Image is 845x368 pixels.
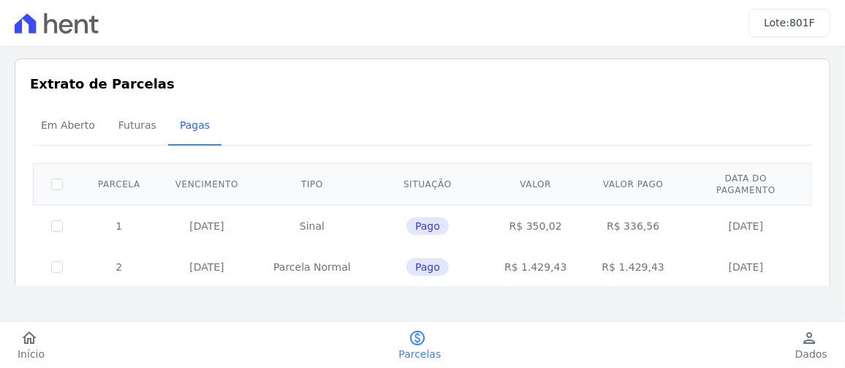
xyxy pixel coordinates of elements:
[682,247,810,288] td: [DATE]
[382,329,459,361] a: paidParcelas
[682,205,810,247] td: [DATE]
[171,110,219,140] span: Pagas
[256,205,368,247] td: Sinal
[409,329,426,347] i: paid
[80,205,158,247] td: 1
[368,163,487,205] th: Situação
[487,247,584,288] td: R$ 1.429,43
[158,205,256,247] td: [DATE]
[256,247,368,288] td: Parcela Normal
[764,15,815,31] h3: Lote:
[32,110,104,140] span: Em Aberto
[585,205,682,247] td: R$ 336,56
[789,17,815,29] span: 801F
[406,258,449,276] span: Pago
[778,329,845,361] a: personDados
[158,247,256,288] td: [DATE]
[168,108,221,146] a: Pagas
[585,247,682,288] td: R$ 1.429,43
[80,247,158,288] td: 2
[487,163,584,205] th: Valor
[800,329,818,347] i: person
[399,347,442,361] span: Parcelas
[406,217,449,235] span: Pago
[30,74,815,94] h3: Extrato de Parcelas
[585,163,682,205] th: Valor pago
[682,163,810,205] th: Data do pagamento
[51,220,63,232] input: Só é possível selecionar pagamentos em aberto
[29,108,107,146] a: Em Aberto
[107,108,168,146] a: Futuras
[158,163,256,205] th: Vencimento
[18,347,45,361] span: Início
[51,261,63,273] input: Só é possível selecionar pagamentos em aberto
[20,329,38,347] i: home
[80,163,158,205] th: Parcela
[487,205,584,247] td: R$ 350,02
[110,110,165,140] span: Futuras
[795,347,827,361] span: Dados
[256,163,368,205] th: Tipo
